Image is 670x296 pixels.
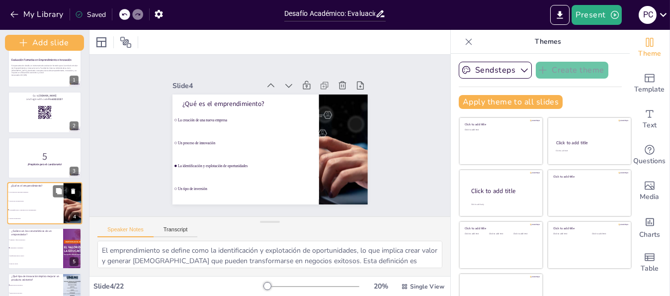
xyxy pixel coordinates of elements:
input: Insert title [284,6,376,21]
button: Apply theme to all slides [459,95,563,109]
button: Export to PowerPoint [550,5,570,25]
span: Media [640,192,660,202]
div: Add text boxes [630,101,670,137]
div: Click to add text [513,233,536,235]
span: Creatividad y resiliencia [10,247,63,248]
div: 2 [8,92,82,133]
div: 5 [8,228,82,269]
div: Click to add text [556,150,622,152]
button: Create theme [536,62,608,79]
div: Click to add text [553,233,585,235]
span: Innovación de proceso [10,292,63,294]
p: Go to [11,94,78,98]
p: 5 [11,150,78,164]
div: P C [639,6,657,24]
span: Position [120,36,132,48]
button: Transcript [154,226,198,237]
div: Layout [93,34,109,50]
p: and login with code [11,98,78,101]
span: La identificación y explotación de oportunidades [9,208,63,210]
span: Un proceso de innovación [177,131,317,150]
span: Falta de visión [10,263,63,264]
div: Click to add title [465,226,536,230]
span: Un tipo de inversión [172,177,312,195]
div: Add ready made slides [630,66,670,101]
button: Duplicate Slide [53,185,65,197]
div: Click to add text [465,233,487,235]
button: Delete Slide [67,185,79,197]
span: Charts [639,229,660,240]
div: Add images, graphics, shapes or video [630,173,670,209]
div: Click to add title [471,187,535,196]
span: Un tipo de inversión [9,217,63,219]
span: La identificación y explotación de oportunidades [175,154,314,173]
div: 20 % [369,282,393,291]
button: Present [572,5,621,25]
div: Click to add title [553,174,624,178]
span: Template [635,84,665,95]
div: Click to add title [556,140,622,146]
div: Change the overall theme [630,30,670,66]
div: 3 [8,137,82,179]
div: Click to add text [592,233,623,235]
div: 1 [70,76,79,85]
span: La creación de una nueva empresa [9,191,63,193]
span: Theme [638,48,661,59]
textarea: El emprendimiento se define como la identificación y explotación de oportunidades, lo que implica... [97,241,442,268]
p: ¿Cuáles son las características de un emprendedor? [11,229,59,236]
div: 3 [70,167,79,176]
span: Questions [634,156,666,167]
div: 1 [8,46,82,88]
div: Get real-time input from your audience [630,137,670,173]
p: ¿Qué es el emprendimiento? [11,184,60,187]
span: Timidez y falta de iniciativa [10,239,63,240]
strong: Evaluación Formativa en Emprendimiento e Innovación [11,58,71,61]
span: Text [643,120,657,131]
span: Indiferencia ante el riesgo [10,255,63,256]
strong: Free68553597 [48,98,63,101]
button: P C [639,5,657,25]
div: Add charts and graphs [630,209,670,245]
span: La creación de una nueva empresa [179,108,319,127]
div: Add a table [630,245,670,281]
span: Innovación de producto [10,284,63,286]
div: 2 [70,121,79,130]
strong: [DOMAIN_NAME] [39,94,57,98]
p: Themes [477,30,620,54]
button: Sendsteps [459,62,532,79]
button: Speaker Notes [97,226,154,237]
div: Click to add body [471,203,534,206]
div: 4 [70,212,79,221]
div: 4 [7,182,83,224]
div: Saved [75,10,106,19]
button: My Library [7,6,68,22]
span: Single View [410,283,444,291]
div: Click to add text [489,233,511,235]
div: Slide 4 [177,71,266,90]
div: Slide 4 / 22 [93,282,264,291]
div: 5 [70,257,79,266]
p: Esta presentación detalla un instrumento de evaluación formativa para la unidad curricular de Emp... [11,65,78,74]
strong: ¡Prepárate para el cuestionario! [28,163,62,166]
p: ¿Qué es el emprendimiento? [185,90,313,112]
div: Click to add text [465,129,536,131]
span: Un proceso de innovación [9,200,63,201]
span: Table [641,263,659,274]
p: Generated with [URL] [11,74,78,76]
p: ¿Qué tipo de innovación implica mejorar un producto existente? [11,275,59,282]
button: Add slide [5,35,84,51]
div: Click to add title [465,122,536,126]
div: Click to add title [553,226,624,230]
